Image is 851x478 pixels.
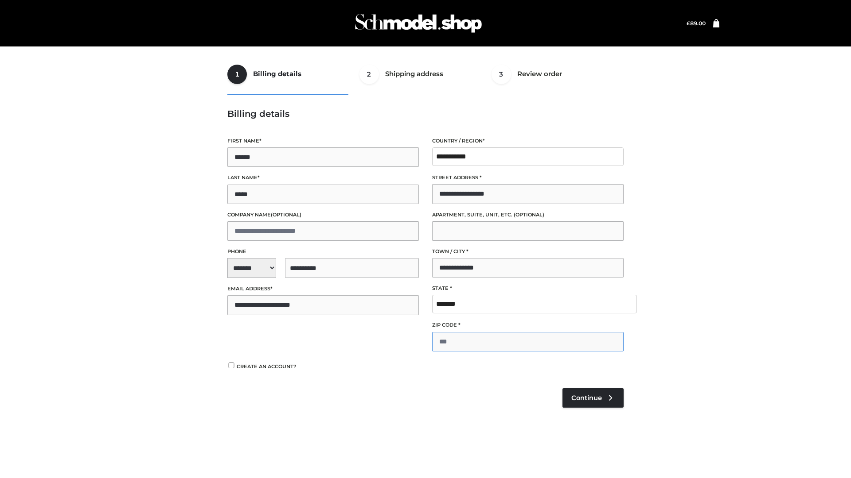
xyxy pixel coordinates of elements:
label: Phone [227,247,419,256]
label: Apartment, suite, unit, etc. [432,211,624,219]
span: Continue [571,394,602,402]
label: State [432,284,624,293]
label: First name [227,137,419,145]
label: ZIP Code [432,321,624,329]
span: (optional) [514,212,544,218]
label: Street address [432,173,624,182]
label: Email address [227,285,419,293]
a: Continue [562,388,624,408]
span: (optional) [271,212,301,218]
img: Schmodel Admin 964 [352,6,485,41]
label: Country / Region [432,137,624,145]
label: Last name [227,173,419,182]
a: £89.00 [687,20,706,27]
input: Create an account? [227,362,235,368]
label: Town / City [432,247,624,256]
span: £ [687,20,690,27]
bdi: 89.00 [687,20,706,27]
label: Company name [227,211,419,219]
span: Create an account? [237,363,297,370]
h3: Billing details [227,108,624,119]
